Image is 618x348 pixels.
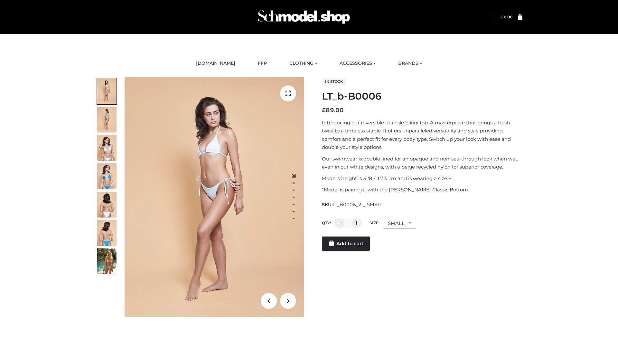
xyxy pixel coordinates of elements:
span: LT_B0006_2-_-SMALL [332,202,383,208]
a: [DOMAIN_NAME] [191,56,240,71]
span: SKU: [322,201,383,208]
h1: LT_b-B0006 [322,91,522,102]
a: FFP [253,56,272,71]
div: SMALL [383,218,416,229]
label: Size: [370,220,379,225]
a: Add to cart [322,237,370,251]
img: ArielClassicBikiniTop_CloudNine_AzureSky_OW114ECO_2-scaled.jpg [97,107,117,132]
img: ArielClassicBikiniTop_CloudNine_AzureSky_OW114ECO_8-scaled.jpg [97,220,117,246]
img: Arieltop_CloudNine_AzureSky2.jpg [97,248,117,274]
img: ArielClassicBikiniTop_CloudNine_AzureSky_OW114ECO_4-scaled.jpg [97,163,117,189]
img: ArielClassicBikiniTop_CloudNine_AzureSky_OW114ECO_1 [125,77,304,317]
label: QTY: [322,220,331,225]
img: Schmodel Admin 964 [256,4,352,30]
a: £0.00 [501,15,512,19]
a: BRANDS [393,56,427,71]
bdi: 89.00 [322,107,344,114]
span: In stock [322,78,346,85]
a: CLOTHING [285,56,322,71]
img: ArielClassicBikiniTop_CloudNine_AzureSky_OW114ECO_1-scaled.jpg [97,78,117,104]
img: ArielClassicBikiniTop_CloudNine_AzureSky_OW114ECO_7-scaled.jpg [97,192,117,217]
p: Our swimwear is double lined for an opaque and non-see-through look when wet, even in our white d... [322,155,522,171]
p: *Model is pairing it with the [PERSON_NAME] Classic Bottom [322,186,522,194]
p: Model’s height is 5 ‘8 / 173 cm and is wearing a size S. [322,174,522,183]
span: £ [322,107,326,114]
a: ACCESSORIES [335,56,380,71]
bdi: 0.00 [501,15,512,19]
img: ArielClassicBikiniTop_CloudNine_AzureSky_OW114ECO_3-scaled.jpg [97,135,117,161]
span: £ [501,15,504,19]
p: Introducing our reversible triangle bikini top. A masterpiece that brings a fresh twist to a time... [322,119,522,151]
